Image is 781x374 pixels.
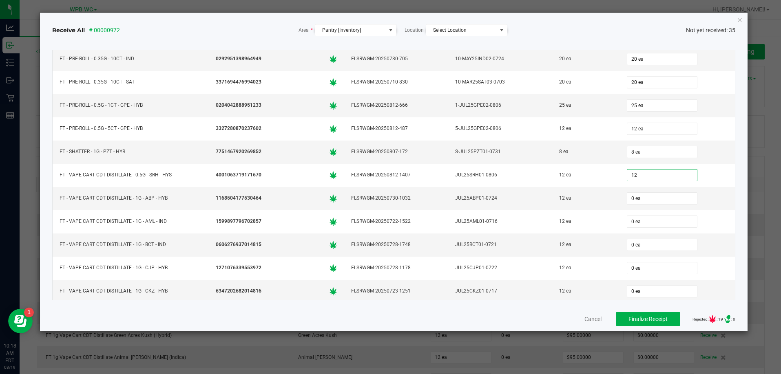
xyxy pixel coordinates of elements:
[557,239,615,251] div: 12 ea
[453,99,547,111] div: 1-JUL25GPE02-0806
[58,76,204,88] div: FT - PRE-ROLL - 0.35G - 10CT - SAT
[627,77,697,88] input: 0 ea
[453,169,547,181] div: JUL25SRH01-0806
[216,241,261,249] span: 0606276937014815
[686,26,735,35] span: Not yet received: 35
[349,169,443,181] div: FLSRWGM-20250812-1407
[89,26,120,35] span: # 00000972
[216,101,261,109] span: 0204042888951233
[557,76,615,88] div: 20 ea
[616,312,680,326] button: Finalize Receipt
[349,99,443,111] div: FLSRWGM-20250812-666
[557,99,615,111] div: 25 ea
[453,123,547,134] div: 5-JUL25GPE02-0806
[8,309,33,333] iframe: Resource center
[426,24,507,36] span: NO DATA FOUND
[349,285,443,297] div: FLSRWGM-20250723-1251
[58,285,204,297] div: FT - VAPE CART CDT DISTILLATE - 1G - CKZ - HYB
[58,53,204,65] div: FT - PRE-ROLL - 0.35G - 10CT - IND
[216,287,261,295] span: 6347202682014816
[557,123,615,134] div: 12 ea
[453,216,547,227] div: JUL25AML01-0716
[58,239,204,251] div: FT - VAPE CART CDT DISTILLATE - 1G - BCT - IND
[58,192,204,204] div: FT - VAPE CART CDT DISTILLATE - 1G - ABP - HYB
[349,239,443,251] div: FLSRWGM-20250728-1748
[453,53,547,65] div: 10-MAY25IND02-0724
[52,26,85,34] span: Receive All
[627,216,697,227] input: 0 ea
[216,264,261,272] span: 1271076339553972
[627,169,697,181] input: 0 ea
[216,218,261,225] span: 1599897796702857
[708,315,717,323] span: Number of Cannabis barcodes either fully or partially rejected
[453,262,547,274] div: JUL25CJP01-0722
[349,146,443,158] div: FLSRWGM-20250807-172
[58,216,204,227] div: FT - VAPE CART CDT DISTILLATE - 1G - AML - IND
[58,99,204,111] div: FT - PRE-ROLL - 0.5G - 1CT - GPE - HYB
[349,123,443,134] div: FLSRWGM-20250812-487
[723,315,731,323] span: Number of Delivery Device barcodes either fully or partially rejected
[557,285,615,297] div: 12 ea
[627,239,697,251] input: 0 ea
[433,27,467,33] span: Select Location
[557,146,615,158] div: 8 ea
[557,53,615,65] div: 20 ea
[453,146,547,158] div: S-JUL25PZT01-0731
[628,316,668,322] span: Finalize Receipt
[58,169,204,181] div: FT - VAPE CART CDT DISTILLATE - 0.5G - SRH - HYS
[216,194,261,202] span: 1168504177530464
[453,192,547,204] div: JUL25ABP01-0724
[584,315,602,323] button: Cancel
[58,262,204,274] div: FT - VAPE CART CDT DISTILLATE - 1G - CJP - HYB
[557,262,615,274] div: 12 ea
[627,123,697,134] input: 0 ea
[627,146,697,158] input: 0 ea
[58,123,204,134] div: FT - PRE-ROLL - 0.5G - 5CT - GPE - HYB
[322,27,361,33] span: Pantry [Inventory]
[405,26,424,34] span: Location
[557,192,615,204] div: 12 ea
[627,286,697,297] input: 0 ea
[216,78,261,86] span: 3371694476994023
[216,171,261,179] span: 4001063719171670
[349,192,443,204] div: FLSRWGM-20250730-1032
[216,148,261,156] span: 7751467920269852
[627,262,697,274] input: 0 ea
[24,308,34,317] iframe: Resource center unread badge
[453,76,547,88] div: 10-MAR25SAT03-0703
[349,53,443,65] div: FLSRWGM-20250730-705
[58,146,204,158] div: FT - SHATTER - 1G - PZT - HYB
[627,53,697,65] input: 0 ea
[627,193,697,204] input: 0 ea
[216,55,261,63] span: 0292951398964949
[557,216,615,227] div: 12 ea
[349,76,443,88] div: FLSRWGM-20250710-830
[453,285,547,297] div: JUL25CKZ01-0717
[349,216,443,227] div: FLSRWGM-20250722-1522
[216,125,261,132] span: 3327280870237602
[453,239,547,251] div: JUL25BCT01-0721
[737,15,743,24] button: Close
[627,100,697,111] input: 0 ea
[557,169,615,181] div: 12 ea
[299,26,313,34] span: Area
[693,315,735,323] span: Rejected: : 19 : 0
[349,262,443,274] div: FLSRWGM-20250728-1178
